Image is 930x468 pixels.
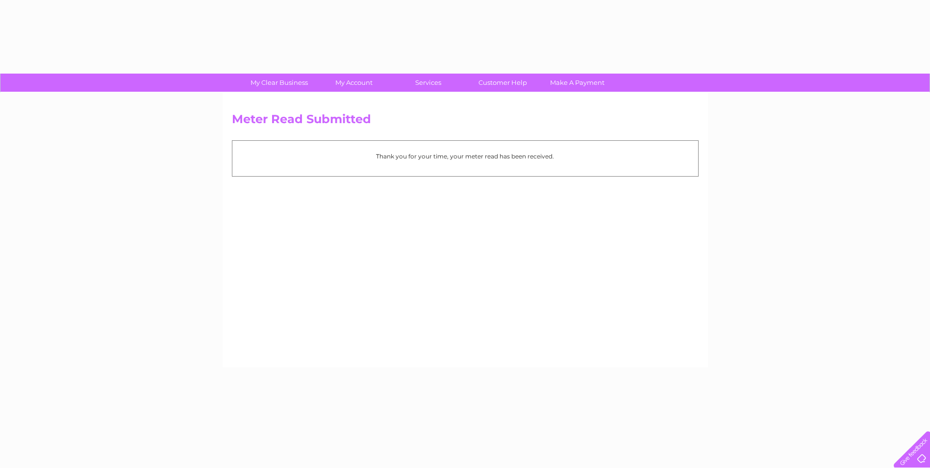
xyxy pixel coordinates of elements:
[313,74,394,92] a: My Account
[237,152,693,161] p: Thank you for your time, your meter read has been received.
[388,74,469,92] a: Services
[239,74,320,92] a: My Clear Business
[232,112,699,131] h2: Meter Read Submitted
[462,74,543,92] a: Customer Help
[537,74,618,92] a: Make A Payment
